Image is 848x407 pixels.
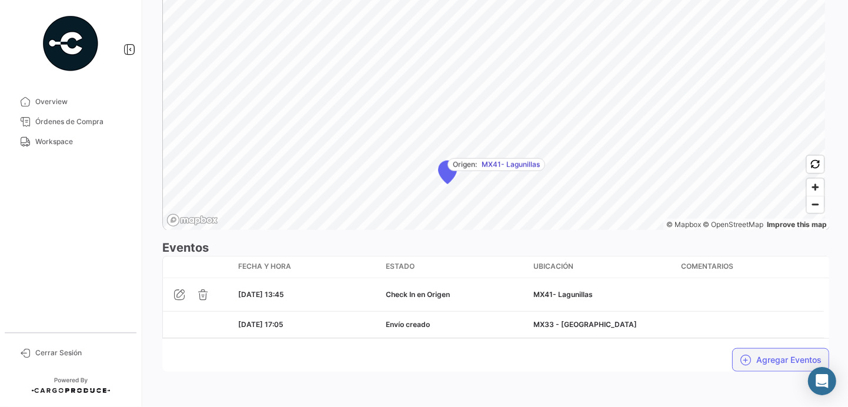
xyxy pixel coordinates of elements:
[482,159,540,170] span: MX41- Lagunillas
[453,159,477,170] span: Origen:
[438,161,457,184] div: Map marker
[386,319,524,330] div: Envío creado
[386,289,524,300] div: Check In en Origen
[703,220,764,229] a: OpenStreetMap
[732,348,829,372] button: Agregar Eventos
[162,239,829,256] h3: Eventos
[238,320,283,329] span: [DATE] 17:05
[238,261,291,272] span: Fecha y Hora
[386,261,415,272] span: Estado
[808,367,836,395] div: Abrir Intercom Messenger
[807,179,824,196] button: Zoom in
[533,319,672,330] div: MX33 - [GEOGRAPHIC_DATA]
[35,116,127,127] span: Órdenes de Compra
[529,256,676,278] datatable-header-cell: Ubicación
[533,289,672,300] div: MX41- Lagunillas
[35,96,127,107] span: Overview
[533,261,573,272] span: Ubicación
[233,256,381,278] datatable-header-cell: Fecha y Hora
[9,92,132,112] a: Overview
[381,256,529,278] datatable-header-cell: Estado
[166,213,218,227] a: Mapbox logo
[238,290,284,299] span: [DATE] 13:45
[35,136,127,147] span: Workspace
[676,256,824,278] datatable-header-cell: Comentarios
[666,220,701,229] a: Mapbox
[9,132,132,152] a: Workspace
[35,348,127,358] span: Cerrar Sesión
[41,14,100,73] img: powered-by.png
[807,196,824,213] button: Zoom out
[9,112,132,132] a: Órdenes de Compra
[681,261,733,272] span: Comentarios
[767,220,827,229] a: Map feedback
